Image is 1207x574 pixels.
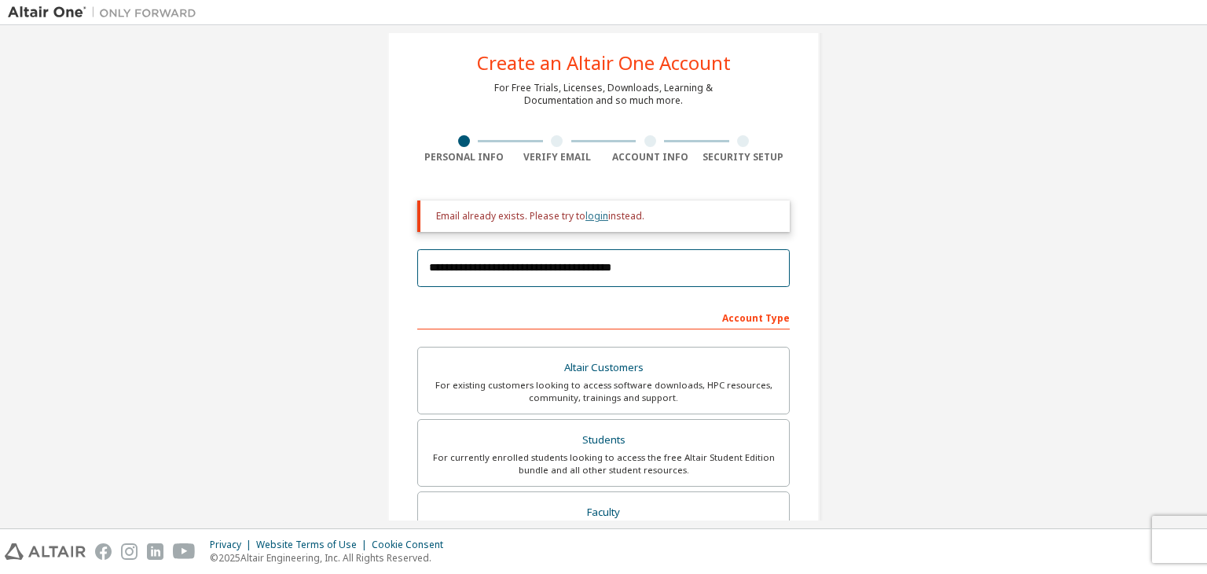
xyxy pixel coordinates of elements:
[147,543,163,560] img: linkedin.svg
[256,539,372,551] div: Website Terms of Use
[417,304,790,329] div: Account Type
[436,210,777,223] div: Email already exists. Please try to instead.
[477,53,731,72] div: Create an Altair One Account
[511,151,604,164] div: Verify Email
[427,451,780,476] div: For currently enrolled students looking to access the free Altair Student Edition bundle and all ...
[697,151,791,164] div: Security Setup
[372,539,453,551] div: Cookie Consent
[494,82,713,107] div: For Free Trials, Licenses, Downloads, Learning & Documentation and so much more.
[5,543,86,560] img: altair_logo.svg
[173,543,196,560] img: youtube.svg
[427,429,780,451] div: Students
[417,151,511,164] div: Personal Info
[603,151,697,164] div: Account Info
[121,543,138,560] img: instagram.svg
[585,209,608,223] a: login
[8,5,204,20] img: Altair One
[427,357,780,379] div: Altair Customers
[427,379,780,404] div: For existing customers looking to access software downloads, HPC resources, community, trainings ...
[427,502,780,524] div: Faculty
[210,551,453,565] p: © 2025 Altair Engineering, Inc. All Rights Reserved.
[95,543,112,560] img: facebook.svg
[210,539,256,551] div: Privacy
